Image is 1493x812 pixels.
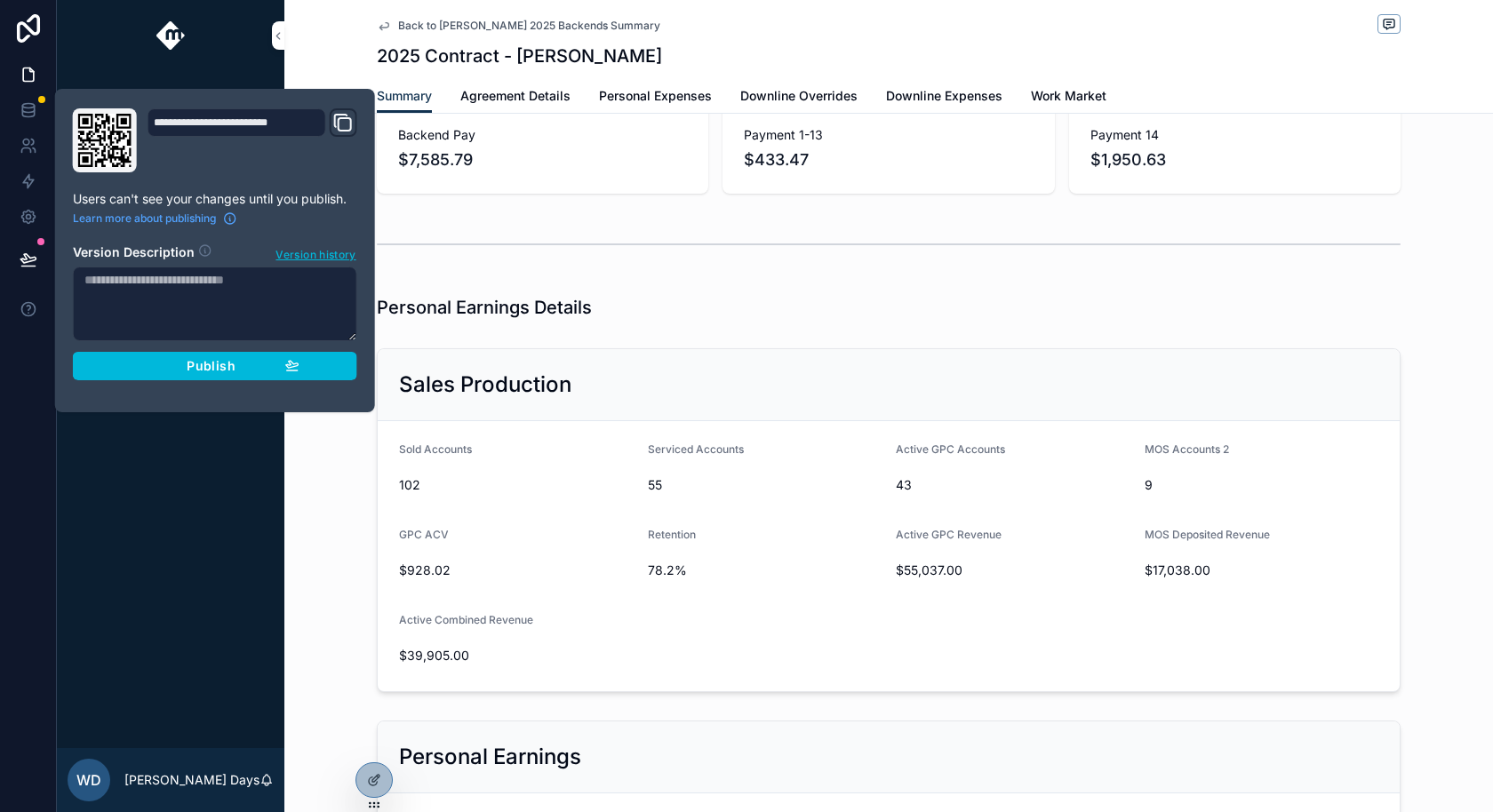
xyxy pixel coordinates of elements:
span: Learn more about publishing [73,211,216,226]
p: Users can't see your changes until you publish. [73,190,357,208]
span: Publish [187,358,235,374]
span: Retention [648,528,696,541]
a: Downline Overrides [740,80,858,115]
span: Backend Pay [398,126,687,144]
div: Domain and Custom Link [148,108,357,172]
span: MOS Accounts 2 [1145,442,1229,456]
span: 55 [648,476,882,494]
span: Active GPC Revenue [896,528,1002,541]
span: Downline Overrides [740,87,858,105]
span: 9 [1145,476,1379,494]
span: Version history [275,244,355,262]
span: Active GPC Accounts [896,442,1005,456]
a: App Setup [68,84,274,115]
a: Personal Expenses [599,80,712,115]
span: Back to [PERSON_NAME] 2025 Backends Summary [398,19,660,33]
span: Sold Accounts [399,442,472,456]
span: $39,905.00 [399,647,634,665]
div: scrollable content [57,71,284,387]
span: Summary [377,87,432,105]
span: 78.2% [648,561,882,579]
a: Summary [377,80,432,114]
span: MOS Deposited Revenue [1145,528,1270,541]
span: 102 [399,476,634,494]
a: Downline Expenses [886,80,1002,115]
button: Version history [275,243,356,263]
span: Personal Expenses [599,87,712,105]
span: GPC ACV [399,528,449,541]
a: Work Market [1031,80,1106,115]
span: Payment 1-13 [744,126,1033,144]
img: App logo [156,21,186,50]
h2: Version Description [73,243,195,263]
span: Active Combined Revenue [399,613,533,626]
a: Agreement Details [460,80,571,115]
span: $928.02 [399,561,634,579]
span: $17,038.00 [1145,561,1379,579]
span: Agreement Details [460,87,571,105]
a: Learn more about publishing [73,211,237,226]
a: Back to [PERSON_NAME] 2025 Backends Summary [377,19,660,33]
button: Publish [73,352,357,380]
p: [PERSON_NAME] Days [124,771,259,789]
span: $433.47 [744,147,1033,172]
span: Serviced Accounts [648,442,744,456]
span: 43 [896,476,1130,494]
span: $55,037.00 [896,561,1130,579]
span: $7,585.79 [398,147,687,172]
span: Downline Expenses [886,87,1002,105]
h2: Personal Earnings [399,743,581,771]
span: WD [76,769,101,791]
span: Payment 14 [1090,126,1379,144]
span: Work Market [1031,87,1106,105]
h1: Personal Earnings Details [377,295,592,320]
h1: 2025 Contract - [PERSON_NAME] [377,44,662,68]
span: $1,950.63 [1090,147,1379,172]
h2: Sales Production [399,370,571,399]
